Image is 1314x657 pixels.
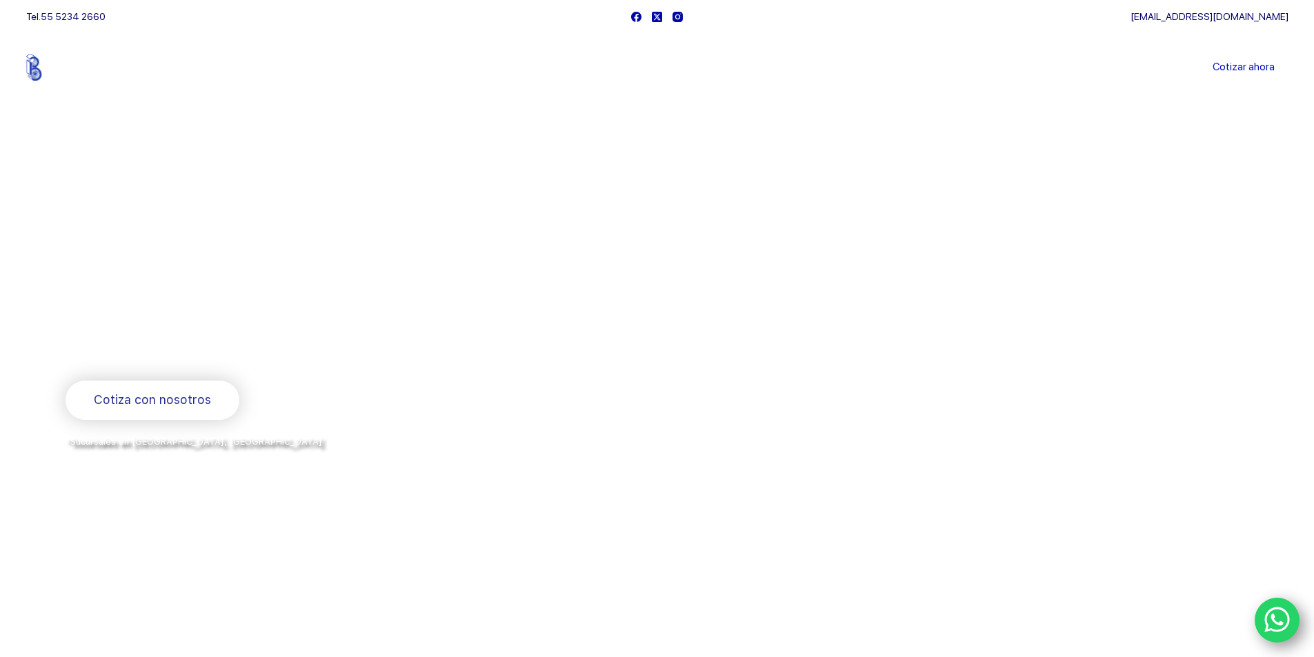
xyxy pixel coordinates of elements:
[26,54,112,81] img: Balerytodo
[495,33,819,102] nav: Menu Principal
[1199,54,1288,81] a: Cotizar ahora
[631,12,641,22] a: Facebook
[66,436,322,447] span: *Sucursales en [GEOGRAPHIC_DATA], [GEOGRAPHIC_DATA]
[26,11,106,22] span: Tel.
[66,452,399,463] span: y envíos a todo [GEOGRAPHIC_DATA] por la paquetería de su preferencia
[66,345,338,362] span: Rodamientos y refacciones industriales
[1131,11,1288,22] a: [EMAIL_ADDRESS][DOMAIN_NAME]
[66,205,242,223] span: Bienvenido a Balerytodo®
[66,235,564,330] span: Somos los doctores de la industria
[673,12,683,22] a: Instagram
[1255,598,1300,643] a: WhatsApp
[41,11,106,22] a: 55 5234 2660
[652,12,662,22] a: X (Twitter)
[66,381,239,420] a: Cotiza con nosotros
[94,390,211,410] span: Cotiza con nosotros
